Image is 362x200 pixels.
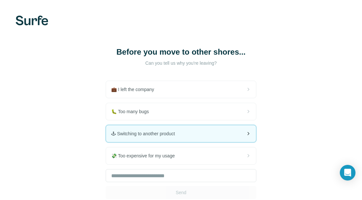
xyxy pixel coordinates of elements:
h1: Before you move to other shores... [116,47,246,57]
span: 💸 Too expensive for my usage [111,153,180,159]
span: 💼 I left the company [111,86,159,93]
p: Can you tell us why you're leaving? [116,60,246,66]
img: Surfe's logo [16,16,48,25]
div: Open Intercom Messenger [340,165,355,180]
span: 🕹 Switching to another product [111,130,180,137]
span: 🐛 Too many bugs [111,108,154,115]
